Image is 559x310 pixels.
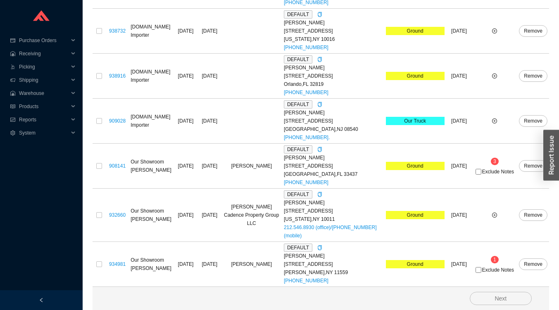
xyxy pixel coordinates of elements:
span: Remove [524,117,542,125]
a: 909028 [109,118,126,124]
td: [DATE] [173,189,198,242]
div: Our Truck [386,117,445,125]
div: Copy [317,244,322,252]
span: Picking [19,60,69,73]
td: [DATE] [446,144,472,189]
span: 3 [493,159,496,164]
div: [PERSON_NAME] [284,64,383,72]
span: credit-card [10,38,16,43]
div: Our Showroom [PERSON_NAME] [131,207,171,223]
div: [PERSON_NAME] [284,19,383,27]
td: [DATE] [446,99,472,144]
a: [PHONE_NUMBER]. [284,135,330,140]
div: Orlando , FL 32819 [284,80,383,88]
button: Remove [519,209,547,221]
span: System [19,126,69,140]
span: plus-circle [492,213,497,218]
td: [PERSON_NAME] Cadence Property Group LLC [221,189,282,242]
div: Ground [386,72,445,80]
sup: 1 [491,256,499,263]
a: 908141 [109,163,126,169]
button: Remove [519,258,547,270]
div: [PERSON_NAME] [284,199,383,207]
div: Ground [386,211,445,219]
a: 938732 [109,28,126,34]
div: Copy [317,190,322,199]
span: Remove [524,27,542,35]
span: left [39,298,44,303]
td: [DATE] [446,9,472,54]
span: 1 [493,257,496,263]
div: Copy [317,145,322,154]
div: [US_STATE] , NY 10011 [284,215,383,223]
span: DEFAULT [284,10,312,19]
span: Remove [524,162,542,170]
span: copy [317,102,322,107]
div: [STREET_ADDRESS] [284,27,383,35]
span: plus-circle [492,118,497,123]
td: [DATE] [446,242,472,287]
a: [PHONE_NUMBER] [284,45,328,50]
span: Exclude Notes [482,267,514,272]
a: 934981 [109,261,126,267]
td: [PERSON_NAME] [221,242,282,287]
div: [DOMAIN_NAME] Importer [131,68,171,84]
span: Shipping [19,73,69,87]
button: Remove [519,70,547,82]
div: Copy [317,10,322,19]
td: [DATE] [173,144,198,189]
div: Copy [317,100,322,109]
div: [DATE] [200,260,219,268]
sup: 3 [491,158,499,165]
span: read [10,104,16,109]
div: [STREET_ADDRESS] [284,260,383,268]
td: [DATE] [446,189,472,242]
div: [PERSON_NAME] [284,154,383,162]
a: 932660 [109,212,126,218]
span: Receiving [19,47,69,60]
span: Remove [524,72,542,80]
div: [PERSON_NAME] , NY 11559 [284,268,383,277]
a: 938916 [109,73,126,79]
span: DEFAULT [284,190,312,199]
div: Ground [386,260,445,268]
button: Next [470,292,532,305]
button: Remove [519,160,547,172]
span: plus-circle [492,73,497,78]
span: Reports [19,113,69,126]
span: Warehouse [19,87,69,100]
span: plus-circle [492,28,497,33]
a: 212.546.8930 (office)/[PHONE_NUMBER] (mobile) [284,225,377,239]
div: [US_STATE] , NY 10016 [284,35,383,43]
span: DEFAULT [284,55,312,64]
td: [DATE] [173,242,198,287]
div: [PERSON_NAME] [284,109,383,117]
span: fund [10,117,16,122]
div: [DATE] [200,27,219,35]
span: Purchase Orders [19,34,69,47]
div: [DATE] [200,72,219,80]
span: DEFAULT [284,145,312,154]
span: copy [317,245,322,250]
div: [DATE] [200,211,219,219]
td: [DATE] [446,54,472,99]
input: Exclude Notes [476,169,481,175]
a: [PHONE_NUMBER] [284,278,328,284]
div: [DATE] [200,162,219,170]
span: Products [19,100,69,113]
button: Remove [519,25,547,37]
div: Ground [386,162,445,170]
div: [GEOGRAPHIC_DATA] , FL 33437 [284,170,383,178]
a: [PHONE_NUMBER] [284,180,328,185]
div: [STREET_ADDRESS] [284,207,383,215]
div: Our Showroom [PERSON_NAME] [131,158,171,174]
span: Remove [524,260,542,268]
span: Remove [524,211,542,219]
span: DEFAULT [284,244,312,252]
div: [DOMAIN_NAME] Importer [131,23,171,39]
span: copy [317,57,322,62]
span: copy [317,12,322,17]
div: Our Showroom [PERSON_NAME] [131,256,171,272]
div: [GEOGRAPHIC_DATA] , NJ 08540 [284,125,383,133]
td: [DATE] [173,54,198,99]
